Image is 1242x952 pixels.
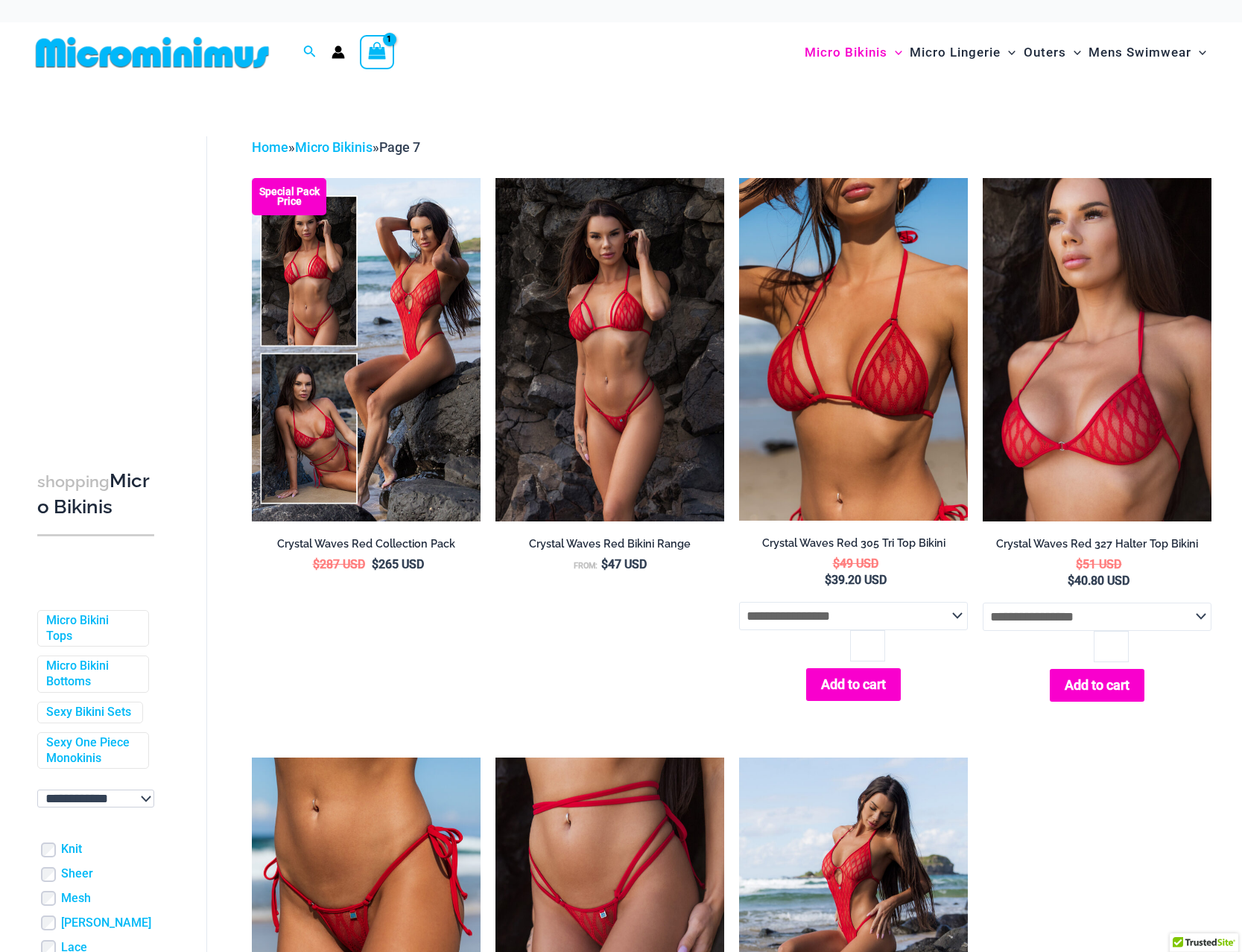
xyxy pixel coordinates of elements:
a: Knit [61,842,82,857]
h2: Crystal Waves Red Collection Pack [252,537,481,551]
bdi: 47 USD [601,557,647,571]
a: View Shopping Cart, 1 items [360,35,394,69]
h2: Crystal Waves Red 305 Tri Top Bikini [739,536,968,550]
span: $ [313,557,320,571]
a: Sexy One Piece Monokinis [46,735,137,767]
img: Crystal Waves 327 Halter Top 01 [983,178,1211,521]
bdi: 49 USD [833,556,878,571]
span: shopping [37,472,110,491]
span: » » [252,139,420,155]
bdi: 287 USD [313,557,365,571]
a: Crystal Waves Red 327 Halter Top Bikini [983,537,1211,556]
bdi: 51 USD [1076,557,1121,571]
a: Micro BikinisMenu ToggleMenu Toggle [801,30,906,75]
span: Page 7 [379,139,420,155]
span: Mens Swimwear [1089,34,1191,72]
a: Crystal Waves Red Bikini Range [495,537,724,556]
span: Outers [1024,34,1066,72]
h2: Crystal Waves Red Bikini Range [495,537,724,551]
button: Add to cart [1050,669,1144,701]
a: Micro LingerieMenu ToggleMenu Toggle [906,30,1019,75]
a: Home [252,139,288,155]
img: Collection Pack [252,178,481,521]
span: Micro Bikinis [805,34,887,72]
input: Product quantity [850,630,885,661]
span: Menu Toggle [1001,34,1016,72]
span: Menu Toggle [1066,34,1081,72]
span: $ [825,573,831,587]
a: [PERSON_NAME] [61,915,151,931]
b: Special Pack Price [252,187,326,206]
a: Micro Bikinis [295,139,373,155]
button: Add to cart [806,668,901,700]
a: Crystal Waves 327 Halter Top 01Crystal Waves 327 Halter Top 4149 Thong 01Crystal Waves 327 Halter... [983,178,1211,521]
a: Crystal Waves 305 Tri Top 4149 Thong 02Crystal Waves 305 Tri Top 4149 Thong 01Crystal Waves 305 T... [495,178,724,521]
span: $ [1068,574,1074,588]
select: wpc-taxonomy-pa_color-745982 [37,790,154,807]
img: MM SHOP LOGO FLAT [30,36,275,69]
a: Micro Bikini Tops [46,613,137,644]
a: Sheer [61,866,93,882]
bdi: 265 USD [372,557,424,571]
a: Sexy Bikini Sets [46,705,131,720]
span: $ [833,556,840,571]
bdi: 40.80 USD [1068,574,1129,588]
a: Mens SwimwearMenu ToggleMenu Toggle [1085,30,1210,75]
span: $ [601,557,608,571]
span: From: [574,561,598,571]
a: Crystal Waves Red Collection Pack [252,537,481,556]
span: $ [372,557,378,571]
img: Crystal Waves 305 Tri Top 01 [739,178,968,520]
a: Micro Bikini Bottoms [46,659,137,690]
bdi: 39.20 USD [825,573,887,587]
a: Search icon link [303,43,317,62]
span: Micro Lingerie [910,34,1001,72]
iframe: TrustedSite Certified [37,124,171,422]
span: Menu Toggle [1191,34,1206,72]
a: Account icon link [332,45,345,59]
nav: Site Navigation [799,28,1212,77]
a: Collection Pack Crystal Waves 305 Tri Top 4149 Thong 01Crystal Waves 305 Tri Top 4149 Thong 01 [252,178,481,521]
a: Mesh [61,891,91,907]
a: Crystal Waves Red 305 Tri Top Bikini [739,536,968,556]
span: $ [1076,557,1083,571]
span: Menu Toggle [887,34,902,72]
a: OutersMenu ToggleMenu Toggle [1020,30,1085,75]
a: Crystal Waves 305 Tri Top 01Crystal Waves 305 Tri Top 4149 Thong 04Crystal Waves 305 Tri Top 4149... [739,178,968,520]
img: Crystal Waves 305 Tri Top 4149 Thong 02 [495,178,724,521]
h3: Micro Bikinis [37,469,154,520]
h2: Crystal Waves Red 327 Halter Top Bikini [983,537,1211,551]
input: Product quantity [1094,631,1129,662]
